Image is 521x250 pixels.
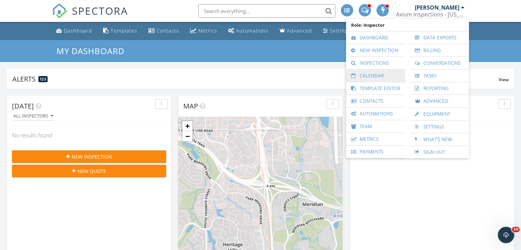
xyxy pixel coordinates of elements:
[349,57,402,69] a: Inspections
[349,133,402,145] a: Metrics
[12,74,499,84] div: Alerts
[413,121,466,133] a: Settings
[415,4,459,11] div: [PERSON_NAME]
[349,120,402,133] a: Team
[349,44,402,57] a: New Inspection
[198,4,335,18] input: Search everything...
[413,57,466,69] a: Conversations
[413,108,466,120] a: Equipment
[64,27,92,34] div: Dashboard
[413,95,466,108] a: Advanced
[349,82,402,95] a: Template Editor
[57,45,130,57] a: My Dashboard
[320,25,353,37] a: Settings
[182,131,193,141] a: Zoom out
[498,227,514,243] iframe: Intercom live chat
[236,27,269,34] div: Automations
[198,27,217,34] div: Metrics
[277,25,315,37] a: Advanced
[182,121,193,131] a: Zoom in
[413,82,466,95] a: Reporting
[100,25,140,37] a: Templates
[52,3,67,18] img: The Best Home Inspection Software - Spectora
[499,77,509,83] span: View
[12,112,54,121] button: All Inspectors
[396,11,464,18] div: Axium Inspections - Colorado
[187,25,220,37] a: Metrics
[413,133,466,146] a: What's New
[157,27,179,34] div: Contacts
[52,9,128,24] a: SPECTORA
[349,146,402,158] a: Payments
[111,27,137,34] div: Templates
[349,70,402,82] a: Calendar
[53,25,95,37] a: Dashboard
[13,114,53,118] div: All Inspectors
[349,95,402,107] a: Contacts
[349,108,402,120] a: Automations
[349,32,402,44] a: Dashboard
[183,101,198,111] span: Map
[413,32,466,44] a: Data Exports
[12,101,34,111] span: [DATE]
[225,25,271,37] a: Automations (Advanced)
[413,44,466,57] a: Billing
[146,25,182,37] a: Contacts
[12,150,166,163] button: New Inspection
[330,27,350,34] div: Settings
[7,126,171,145] div: No results found
[72,153,112,160] span: New Inspection
[12,165,166,177] button: New Quote
[413,146,466,158] a: Sign Out
[40,77,46,82] span: 123
[349,19,466,31] span: Role: Inspector
[287,27,312,34] div: Advanced
[77,167,106,175] span: New Quote
[72,3,128,18] span: SPECTORA
[413,70,466,82] a: Tasks
[512,227,520,232] span: 10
